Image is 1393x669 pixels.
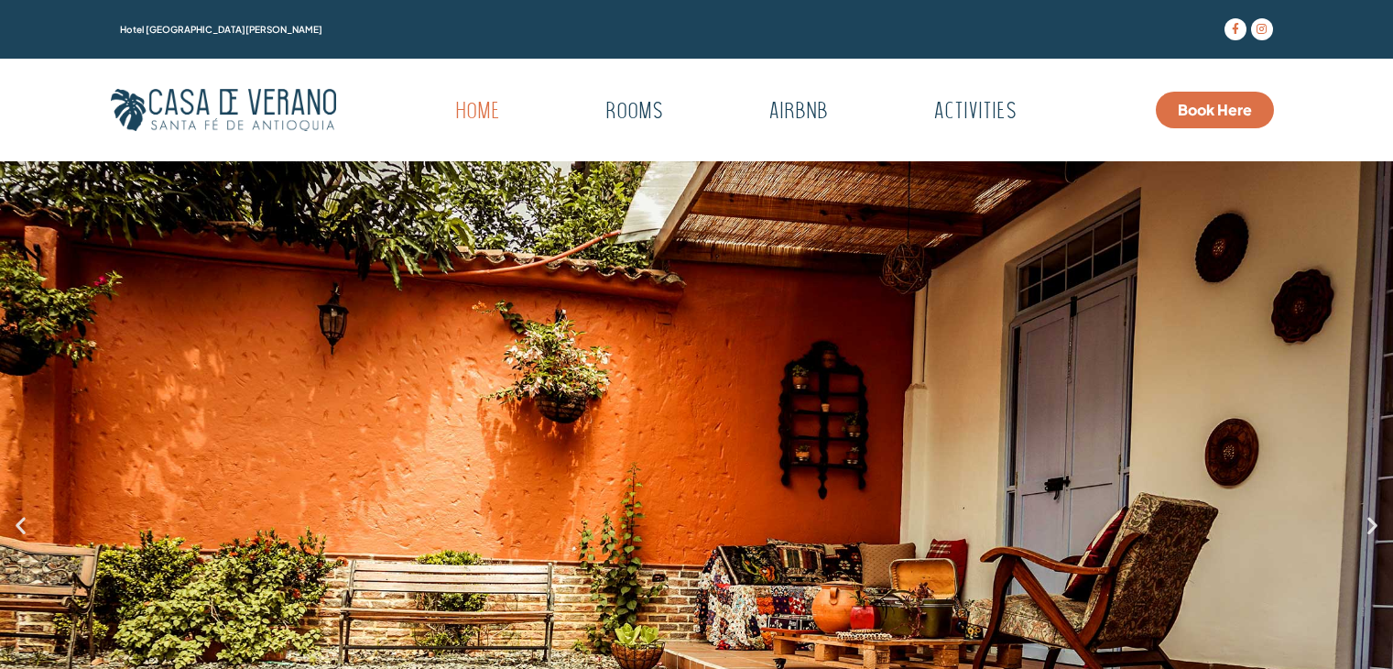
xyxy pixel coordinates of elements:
[723,92,874,134] a: Airbnb
[560,92,709,134] a: Rooms
[1156,92,1274,128] a: Book Here
[1178,103,1252,117] span: Book Here
[409,92,546,134] a: Home
[887,92,1062,134] a: Activities
[120,25,1057,34] h1: Hotel [GEOGRAPHIC_DATA][PERSON_NAME]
